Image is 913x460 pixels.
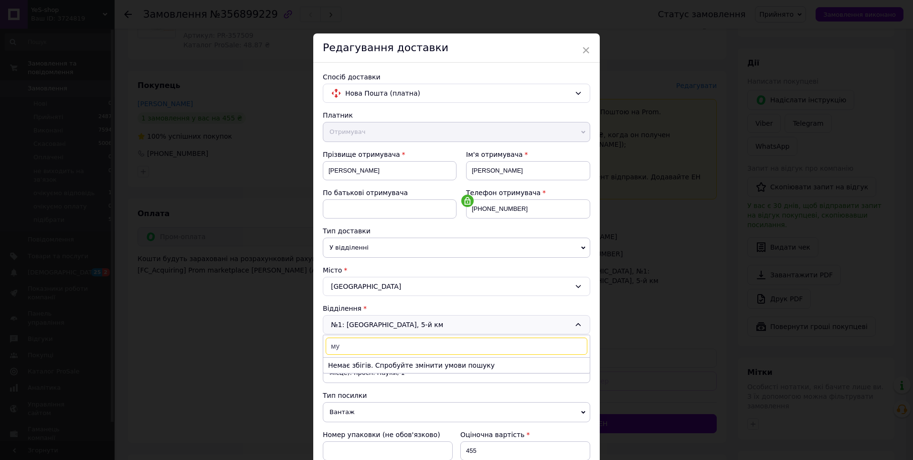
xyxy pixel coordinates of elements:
[323,189,408,197] span: По батькові отримувача
[323,315,590,334] div: №1: [GEOGRAPHIC_DATA], 5-й км
[582,42,590,58] span: ×
[323,392,367,399] span: Тип посилки
[466,151,523,158] span: Ім'я отримувача
[323,304,590,313] div: Відділення
[323,151,400,158] span: Прізвище отримувача
[323,238,590,258] span: У відділенні
[323,72,590,82] div: Спосіб доставки
[323,402,590,422] span: Вантаж
[323,227,371,235] span: Тип доставки
[460,430,590,439] div: Оціночна вартість
[323,122,590,142] span: Отримувач
[323,111,353,119] span: Платник
[323,430,453,439] div: Номер упаковки (не обов'язково)
[323,357,590,373] p: Немає збігів. Спробуйте змінити умови пошуку
[323,265,590,275] div: Місто
[466,199,590,219] input: +380
[326,338,587,355] input: Знайти
[345,88,571,99] span: Нова Пошта (платна)
[323,277,590,296] div: [GEOGRAPHIC_DATA]
[466,189,541,197] span: Телефон отримувача
[313,33,600,63] div: Редагування доставки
